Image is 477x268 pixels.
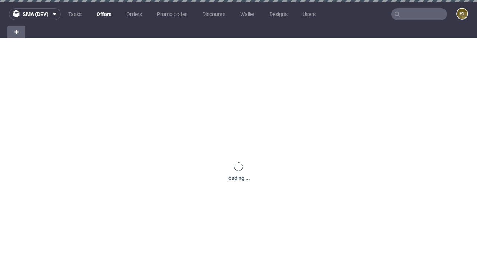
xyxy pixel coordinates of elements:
[298,8,320,20] a: Users
[9,8,61,20] button: sma (dev)
[64,8,86,20] a: Tasks
[227,174,250,182] div: loading ...
[265,8,292,20] a: Designs
[457,9,467,19] figcaption: e2
[23,12,48,17] span: sma (dev)
[92,8,116,20] a: Offers
[236,8,259,20] a: Wallet
[122,8,146,20] a: Orders
[152,8,192,20] a: Promo codes
[198,8,230,20] a: Discounts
